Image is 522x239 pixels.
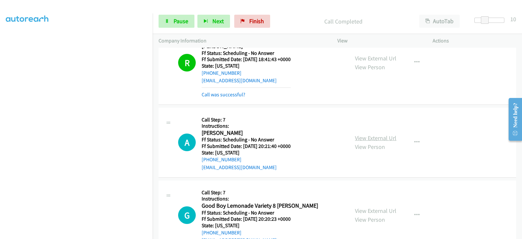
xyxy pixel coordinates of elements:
p: View [337,37,421,45]
a: [PHONE_NUMBER] [202,156,241,163]
a: View External Url [355,134,396,142]
a: View External Url [355,55,396,62]
h2: Good Boy Lemonade Variety 8 [PERSON_NAME] [202,202,318,210]
span: Next [212,17,224,25]
h5: State: [US_STATE] [202,222,318,229]
p: Company Information [159,37,326,45]
iframe: Resource Center [503,93,522,145]
a: Call was successful? [202,91,245,98]
h5: Ff Status: Scheduling - No Answer [202,210,318,216]
a: [PHONE_NUMBER] [202,230,241,236]
button: Next [197,15,230,28]
div: 10 [510,15,516,24]
h5: Instructions: [202,196,318,202]
h5: Call Step: 7 [202,117,291,123]
h5: Instructions: [202,123,291,129]
h1: R [178,54,196,72]
a: View Person [355,143,385,151]
h2: [PERSON_NAME] [202,129,291,137]
a: View Person [355,216,385,223]
h5: Ff Submitted Date: [DATE] 20:21:40 +0000 [202,143,291,150]
a: Finish [234,15,270,28]
h5: Ff Submitted Date: [DATE] 18:41:43 +0000 [202,56,291,63]
h1: G [178,206,196,224]
a: Pause [159,15,194,28]
div: The call is yet to be attempted [178,206,196,224]
h5: Ff Submitted Date: [DATE] 20:20:23 +0000 [202,216,318,222]
p: Actions [433,37,516,45]
div: The call is yet to be attempted [178,134,196,151]
a: [EMAIL_ADDRESS][DOMAIN_NAME] [202,164,277,170]
span: Pause [174,17,188,25]
a: [PHONE_NUMBER] [202,70,241,76]
h5: Ff Status: Scheduling - No Answer [202,50,291,56]
a: View External Url [355,207,396,215]
span: Finish [249,17,264,25]
h5: State: [US_STATE] [202,63,291,69]
a: [EMAIL_ADDRESS][DOMAIN_NAME] [202,77,277,84]
a: View Person [355,63,385,71]
p: Call Completed [279,17,407,26]
h5: Call Step: 7 [202,189,318,196]
h5: State: [US_STATE] [202,150,291,156]
h5: Ff Status: Scheduling - No Answer [202,136,291,143]
h1: A [178,134,196,151]
button: AutoTab [419,15,460,28]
